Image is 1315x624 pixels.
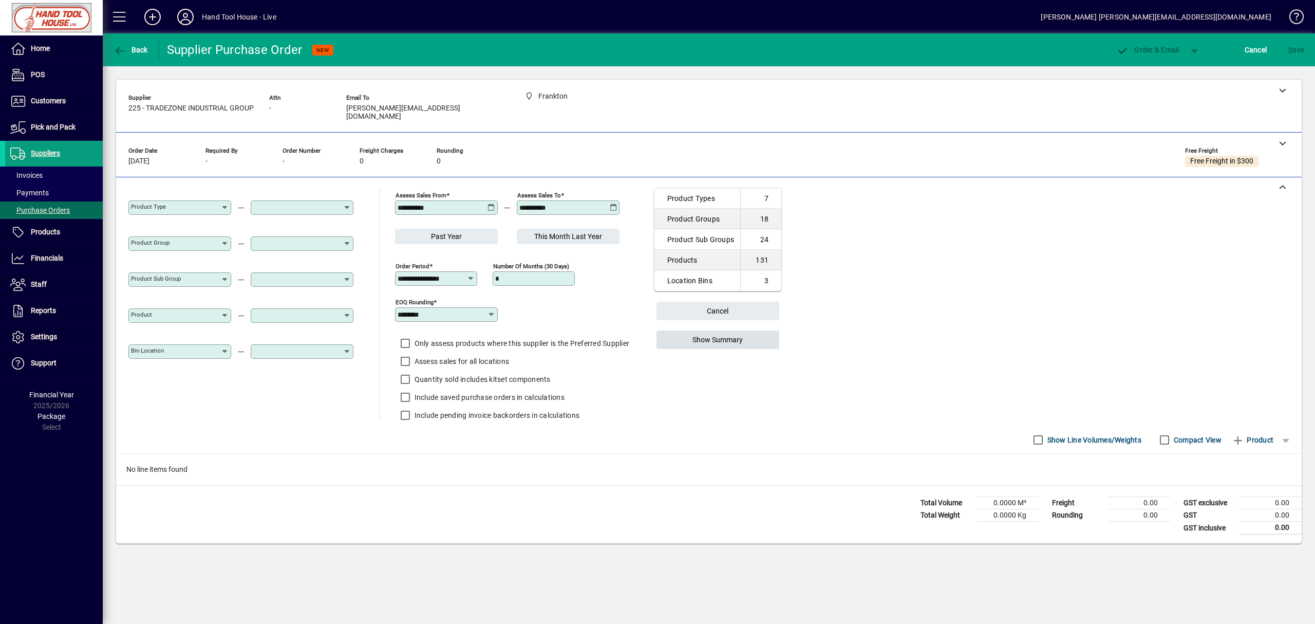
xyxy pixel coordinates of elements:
td: Rounding [1047,509,1109,522]
span: Suppliers [31,149,60,157]
a: Support [5,351,103,376]
span: 0 [437,157,441,166]
td: 3 [740,270,781,291]
span: Home [31,44,50,52]
td: Total Weight [915,509,977,522]
span: Financials [31,254,63,262]
a: Payments [5,184,103,201]
span: Staff [31,280,47,288]
span: Financial Year [29,391,74,399]
td: 0.0000 Kg [977,509,1039,522]
span: NEW [316,47,329,53]
label: Only assess products where this supplier is the Preferred Supplier [412,338,630,348]
span: 225 - TRADEZONE INDUSTRIAL GROUP [128,104,254,113]
span: - [283,157,285,166]
a: Invoices [5,167,103,184]
span: [PERSON_NAME][EMAIL_ADDRESS][DOMAIN_NAME] [346,104,500,121]
button: This Month Last Year [517,229,619,244]
app-page-header-button: Back [103,41,159,59]
span: Payments [10,189,49,197]
mat-label: Bin Location [131,347,164,354]
span: Product [1232,432,1273,448]
td: GST exclusive [1178,497,1240,509]
span: Support [31,359,57,367]
div: Supplier Purchase Order [167,42,303,58]
div: Hand Tool House - Live [202,9,276,25]
span: Customers [31,97,66,105]
mat-label: Product Type [131,203,166,210]
span: Pick and Pack [31,123,76,131]
mat-label: Product [131,311,152,318]
a: POS [5,62,103,88]
mat-label: Number of Months (30 days) [493,263,569,270]
label: Show Line Volumes/Weights [1045,435,1141,445]
button: Product [1227,431,1279,449]
span: Package [37,412,65,420]
span: ave [1288,42,1304,58]
a: Financials [5,246,103,271]
div: No line items found [116,454,1302,485]
span: Invoices [10,171,43,179]
span: Free Freight in $300 [1190,157,1253,166]
label: Quantity sold includes kitset components [412,374,551,384]
td: 0.00 [1240,497,1302,509]
label: Include saved purchase orders in calculations [412,392,565,402]
span: Settings [31,333,57,341]
td: 0.0000 M³ [977,497,1039,509]
td: 0.00 [1109,509,1170,522]
button: Profile [169,8,202,26]
span: - [205,157,208,166]
span: Show Summary [692,332,743,348]
td: GST [1178,509,1240,522]
span: Products [31,228,60,236]
td: 24 [740,229,781,250]
a: Knowledge Base [1282,2,1302,35]
label: Compact View [1172,435,1222,445]
span: This Month Last Year [534,228,602,245]
td: 0.00 [1240,522,1302,535]
button: Order & Email [1112,41,1185,59]
a: Customers [5,88,103,114]
span: Cancel [707,303,728,320]
span: Order & Email [1117,46,1179,54]
td: Products [654,250,741,270]
button: Add [136,8,169,26]
div: [PERSON_NAME] [PERSON_NAME][EMAIL_ADDRESS][DOMAIN_NAME] [1041,9,1271,25]
td: 131 [740,250,781,270]
td: 0.00 [1240,509,1302,522]
button: Show Summary [656,331,780,349]
td: Location Bins [654,270,741,291]
td: Product Sub Groups [654,229,741,250]
a: Settings [5,324,103,350]
a: Staff [5,272,103,298]
mat-label: EOQ Rounding [396,299,434,306]
span: - [269,104,271,113]
button: Past Year [395,229,498,244]
td: 0.00 [1109,497,1170,509]
span: Reports [31,306,56,315]
label: Assess sales for all locations [412,356,510,366]
span: [DATE] [128,157,149,166]
span: 0 [360,157,364,166]
label: Include pending invoice backorders in calculations [412,410,580,420]
td: Freight [1047,497,1109,509]
td: GST inclusive [1178,522,1240,535]
a: Products [5,219,103,245]
mat-label: Order period [396,263,429,270]
button: Back [111,41,151,59]
a: Home [5,36,103,62]
span: POS [31,70,45,79]
button: Cancel [656,302,780,320]
span: Cancel [1245,42,1267,58]
td: Product Groups [654,209,741,229]
a: Purchase Orders [5,201,103,219]
td: 18 [740,209,781,229]
td: Total Volume [915,497,977,509]
mat-label: Product Sub group [131,275,181,282]
button: Cancel [1242,41,1270,59]
span: Back [114,46,148,54]
span: Purchase Orders [10,206,70,214]
a: Reports [5,298,103,324]
mat-label: Product Group [131,239,170,246]
td: Product Types [654,188,741,209]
